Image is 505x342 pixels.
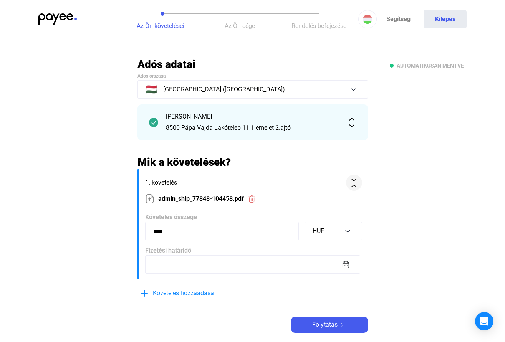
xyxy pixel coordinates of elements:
span: HUF [313,227,324,235]
span: Rendelés befejezése [291,22,346,30]
a: Segítség [377,10,420,28]
span: Adós országa [137,73,166,79]
img: arrow-right-white [338,323,347,327]
img: collapse [350,179,358,187]
h2: Adós adatai [137,58,368,71]
span: Fizetési határidő [145,247,191,254]
button: Kilépés [424,10,467,28]
img: checkmark-darker-green-circle [149,118,158,127]
button: HUF [305,222,362,240]
button: plus-blueKövetelés hozzáadása [137,285,253,301]
div: 8500 Pápa Vajda Lakótelep 11.1.emelet 2.ajtó [166,123,339,132]
button: Folytatásarrow-right-white [291,317,368,333]
img: payee-logo [38,13,77,25]
h2: Mik a követelések? [137,155,368,169]
span: Az Ön cége [225,22,255,30]
button: trash-red [244,191,260,207]
img: plus-blue [140,289,149,298]
span: Követelés összege [145,213,197,221]
div: [PERSON_NAME] [166,112,339,121]
img: HU [363,15,372,24]
span: 1. követelés [145,178,343,187]
img: expand [347,118,356,127]
span: Az Ön követelései [137,22,184,30]
span: [GEOGRAPHIC_DATA] ([GEOGRAPHIC_DATA]) [163,85,285,94]
span: Folytatás [312,320,338,329]
button: collapse [346,175,362,191]
img: trash-red [248,195,256,203]
span: Követelés hozzáadása [153,289,214,298]
img: upload-paper [145,194,154,203]
span: 🇭🇺 [146,85,157,94]
span: admin_ship_77848-104458.pdf [158,194,244,203]
button: 🇭🇺[GEOGRAPHIC_DATA] ([GEOGRAPHIC_DATA]) [137,80,368,99]
div: Open Intercom Messenger [475,312,493,330]
button: HU [358,10,377,28]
